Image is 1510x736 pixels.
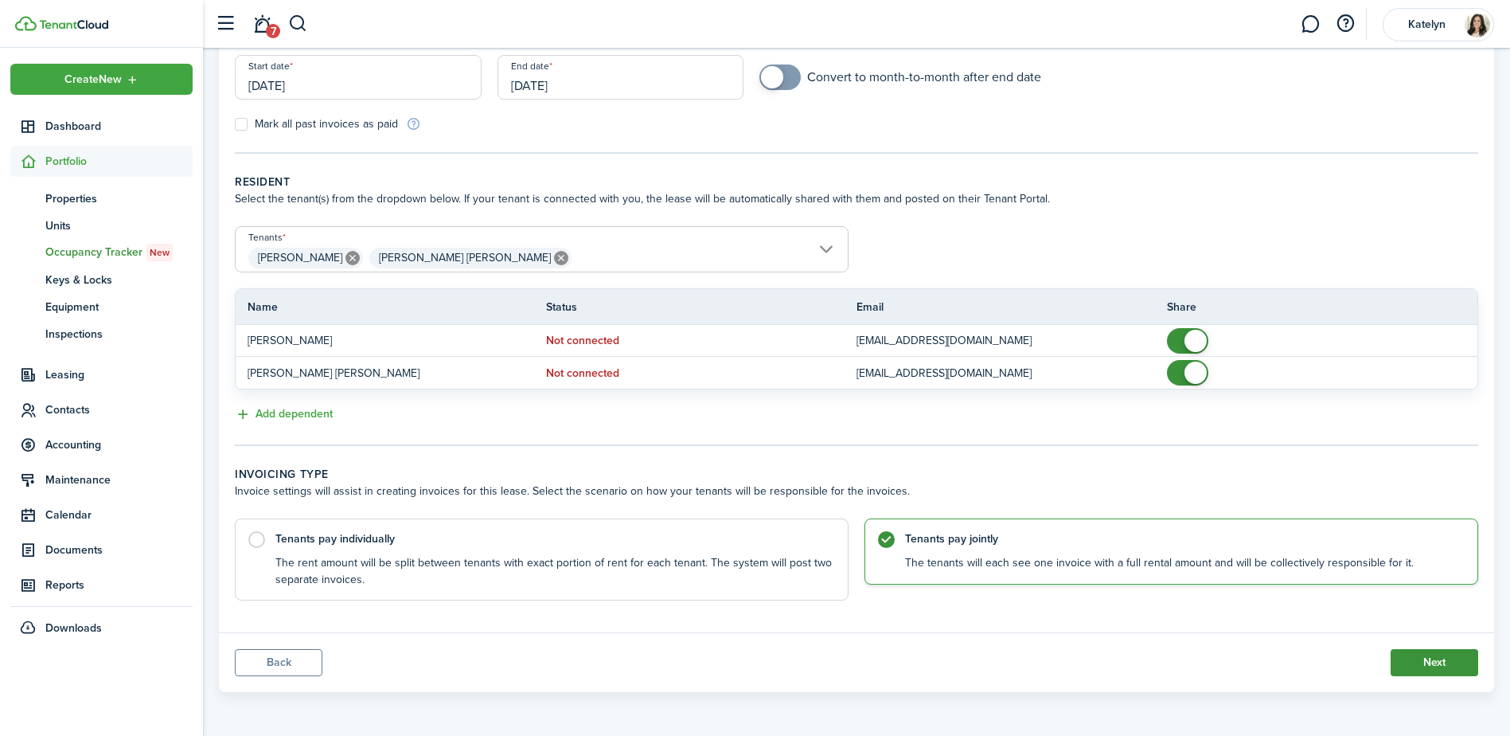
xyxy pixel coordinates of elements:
[45,118,193,135] span: Dashboard
[235,483,1478,499] wizard-step-header-description: Invoice settings will assist in creating invoices for this lease. Select the scenario on how your...
[248,365,522,382] p: [PERSON_NAME] [PERSON_NAME]
[10,64,193,95] button: Open menu
[10,293,193,320] a: Equipment
[288,10,308,37] button: Search
[248,332,522,349] p: [PERSON_NAME]
[1295,4,1325,45] a: Messaging
[546,335,619,347] status: Not connected
[235,174,1478,190] wizard-step-header-title: Resident
[10,185,193,212] a: Properties
[1391,649,1478,676] button: Continue
[45,299,193,315] span: Equipment
[10,266,193,293] a: Keys & Locks
[1167,299,1477,315] th: Share
[10,212,193,239] a: Units
[45,437,193,453] span: Accounting
[266,24,280,38] span: 7
[905,531,1461,547] control-radio-card-title: Tenants pay jointly
[235,405,333,424] button: Add dependent
[275,531,832,547] control-radio-card-title: Tenants pay individually
[10,239,193,266] a: Occupancy TrackerNew
[546,367,619,380] status: Not connected
[236,299,546,315] th: Name
[856,299,1167,315] th: Email
[45,472,193,488] span: Maintenance
[497,55,744,100] input: mm/dd/yyyy
[856,332,1143,349] p: [EMAIL_ADDRESS][DOMAIN_NAME]
[210,9,240,39] button: Open sidebar
[856,365,1143,382] p: [EMAIL_ADDRESS][DOMAIN_NAME]
[1395,19,1458,30] span: Katelyn
[10,570,193,601] a: Reports
[10,320,193,347] a: Inspections
[45,153,193,170] span: Portfolio
[275,555,832,588] control-radio-card-description: The rent amount will be split between tenants with exact portion of rent for each tenant. The sys...
[546,299,856,315] th: Status
[15,16,37,31] img: TenantCloud
[235,649,322,676] button: Back
[10,111,193,142] a: Dashboard
[45,401,193,418] span: Contacts
[1332,10,1359,37] button: Open resource center
[45,326,193,343] span: Inspections
[39,20,108,29] img: TenantCloud
[45,244,193,261] span: Occupancy Tracker
[45,366,193,383] span: Leasing
[45,507,193,523] span: Calendar
[45,190,193,207] span: Properties
[1465,12,1490,37] img: Katelyn
[64,74,122,85] span: Create New
[45,620,102,636] span: Downloads
[235,118,398,131] label: Mark all past invoices as paid
[45,217,193,234] span: Units
[258,249,342,266] span: [PERSON_NAME]
[905,555,1461,571] control-radio-card-description: The tenants will each see one invoice with a full rental amount and will be collectively responsi...
[45,272,193,288] span: Keys & Locks
[235,55,482,100] input: mm/dd/yyyy
[247,4,277,45] a: Notifications
[45,577,193,593] span: Reports
[150,245,170,260] span: New
[45,542,193,558] span: Documents
[379,249,551,266] span: [PERSON_NAME] [PERSON_NAME]
[235,466,1478,483] wizard-step-header-title: Invoicing type
[235,190,1478,207] wizard-step-header-description: Select the tenant(s) from the dropdown below. If your tenant is connected with you, the lease wil...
